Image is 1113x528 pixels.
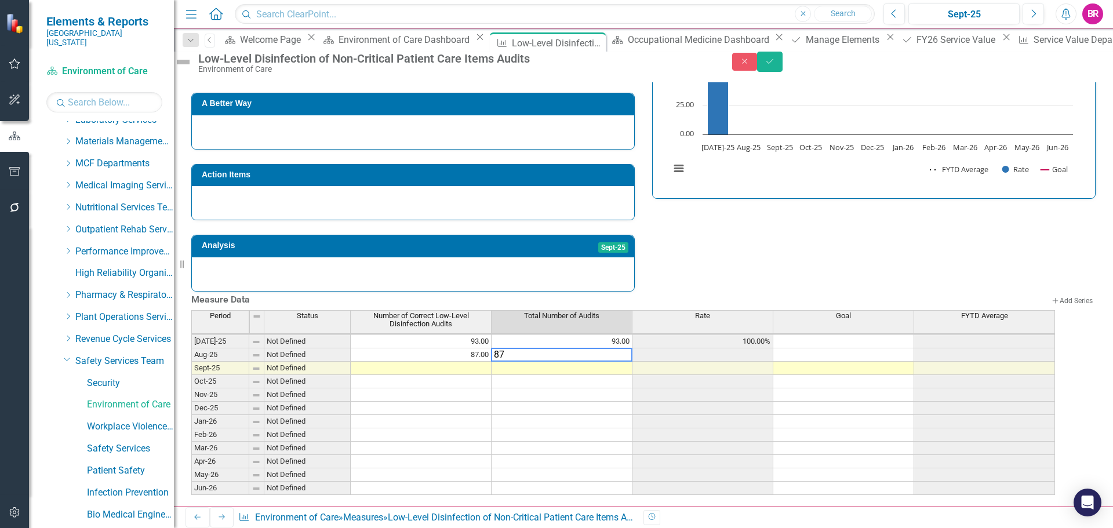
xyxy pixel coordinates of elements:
div: Environment of Care [198,65,709,74]
td: Not Defined [264,455,351,468]
a: Environment of Care Dashboard [319,32,472,47]
a: Environment of Care [46,65,162,78]
a: Workplace Violence Prevention Team [87,420,174,434]
td: Dec-25 [191,402,249,415]
svg: Interactive chart [664,13,1079,187]
img: 8DAGhfEEPCf229AAAAAElFTkSuQmCC [252,364,261,373]
td: Aug-25 [191,348,249,362]
button: Sept-25 [908,3,1020,24]
div: Open Intercom Messenger [1074,489,1101,516]
img: 8DAGhfEEPCf229AAAAAElFTkSuQmCC [252,444,261,453]
button: BR [1082,3,1103,24]
a: MCF Departments [75,157,174,170]
img: 8DAGhfEEPCf229AAAAAElFTkSuQmCC [252,484,261,493]
td: Mar-26 [191,442,249,455]
td: Not Defined [264,362,351,375]
button: View chart menu, Chart [671,161,687,177]
div: » » [238,511,635,525]
img: 8DAGhfEEPCf229AAAAAElFTkSuQmCC [252,337,261,347]
a: Nutritional Services Team [75,201,174,214]
td: 87.00 [351,348,492,362]
a: Revenue Cycle Services [75,333,174,346]
a: Manage Elements [787,32,883,47]
h3: Action Items [202,170,628,179]
a: Safety Services Team [75,355,174,368]
text: Oct-25 [799,142,822,152]
button: Search [814,6,872,22]
input: Search Below... [46,92,162,112]
div: Manage Elements [806,32,883,47]
div: Chart. Highcharts interactive chart. [664,13,1083,187]
div: FY26 Service Value [916,32,999,47]
text: Sept-25 [767,142,793,152]
td: Not Defined [264,415,351,428]
text: 25.00 [676,99,694,110]
text: Mar-26 [953,142,977,152]
img: 8DAGhfEEPCf229AAAAAElFTkSuQmCC [252,457,261,467]
a: Occupational Medicine Dashboard [608,32,772,47]
td: Jan-26 [191,415,249,428]
td: Not Defined [264,375,351,388]
img: 8DAGhfEEPCf229AAAAAElFTkSuQmCC [252,351,261,360]
td: Not Defined [264,388,351,402]
td: Not Defined [264,468,351,482]
td: 93.00 [351,335,492,348]
td: Not Defined [264,482,351,495]
text: 0.00 [680,128,694,139]
img: 8DAGhfEEPCf229AAAAAElFTkSuQmCC [252,417,261,427]
a: FY26 Service Value [897,32,999,47]
button: Show FYTD Average [930,164,990,174]
text: Feb-26 [922,142,945,152]
img: ClearPoint Strategy [6,13,26,33]
h3: Measure Data [191,294,689,305]
img: 8DAGhfEEPCf229AAAAAElFTkSuQmCC [252,391,261,400]
span: Number of Correct Low-Level Disinfection Audits [353,312,489,329]
h3: Analysis [202,241,427,250]
a: Environment of Care [255,512,339,523]
img: 8DAGhfEEPCf229AAAAAElFTkSuQmCC [252,404,261,413]
button: Show Rate [1002,164,1029,174]
a: Security [87,377,174,390]
a: Medical Imaging Services [75,179,174,192]
img: 8DAGhfEEPCf229AAAAAElFTkSuQmCC [252,312,261,321]
td: May-26 [191,468,249,482]
a: Environment of Care [87,398,174,412]
img: Not Defined [174,53,192,71]
td: Sept-25 [191,362,249,375]
span: Sept-25 [598,242,628,253]
td: Not Defined [264,335,351,348]
td: Apr-26 [191,455,249,468]
text: Dec-25 [861,142,884,152]
a: Welcome Page [221,32,304,47]
td: Oct-25 [191,375,249,388]
button: Show Goal [1041,164,1068,174]
button: Add Series [1048,295,1096,307]
td: Not Defined [264,402,351,415]
td: Feb-26 [191,428,249,442]
span: Status [297,312,318,320]
a: Patient Safety [87,464,174,478]
td: Not Defined [264,348,351,362]
text: Jun-26 [1046,142,1068,152]
div: Sept-25 [912,8,1016,21]
span: FYTD Average [961,312,1008,320]
div: Low-Level Disinfection of Non-Critical Patient Care Items Audits [388,512,647,523]
a: Outpatient Rehab Services [75,223,174,236]
td: 93.00 [492,335,632,348]
a: High Reliability Organization [75,267,174,280]
h3: A Better Way [202,99,628,108]
td: Not Defined [264,428,351,442]
img: 8DAGhfEEPCf229AAAAAElFTkSuQmCC [252,471,261,480]
div: Welcome Page [240,32,304,47]
text: May-26 [1014,142,1039,152]
div: Low-Level Disinfection of Non-Critical Patient Care Items Audits [198,52,709,65]
td: 100.00% [632,335,773,348]
a: Plant Operations Services [75,311,174,324]
span: Rate [695,312,710,320]
a: Pharmacy & Respiratory [75,289,174,302]
span: Total Number of Audits [524,312,599,320]
small: [GEOGRAPHIC_DATA][US_STATE] [46,28,162,48]
td: [DATE]-25 [191,335,249,348]
text: Nov-25 [830,142,854,152]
